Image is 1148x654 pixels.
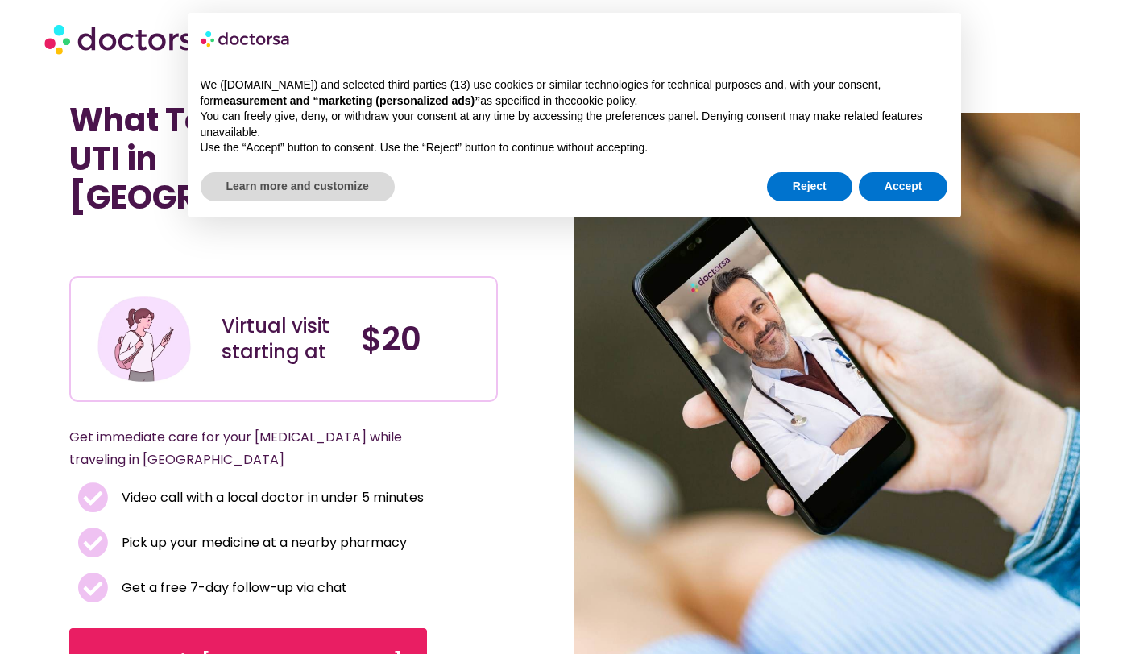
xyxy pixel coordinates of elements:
[77,241,319,260] iframe: Customer reviews powered by Trustpilot
[361,320,484,358] h4: $20
[767,172,852,201] button: Reject
[118,577,347,599] span: Get a free 7-day follow-up via chat
[213,94,480,107] strong: measurement and “marketing (personalized ads)”
[222,313,345,365] div: Virtual visit starting at
[201,140,948,156] p: Use the “Accept” button to consent. Use the “Reject” button to continue without accepting.
[570,94,634,107] a: cookie policy
[69,426,460,471] p: Get immediate care for your [MEDICAL_DATA] while traveling in [GEOGRAPHIC_DATA]
[201,26,291,52] img: logo
[201,109,948,140] p: You can freely give, deny, or withdraw your consent at any time by accessing the preferences pane...
[201,172,395,201] button: Learn more and customize
[859,172,948,201] button: Accept
[118,486,424,509] span: Video call with a local doctor in under 5 minutes
[95,290,193,388] img: Illustration depicting a young woman in a casual outfit, engaged with her smartphone. She has a p...
[69,101,499,217] h1: What To Do If You Have a UTI in [GEOGRAPHIC_DATA]
[118,532,407,554] span: Pick up your medicine at a nearby pharmacy
[201,77,948,109] p: We ([DOMAIN_NAME]) and selected third parties (13) use cookies or similar technologies for techni...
